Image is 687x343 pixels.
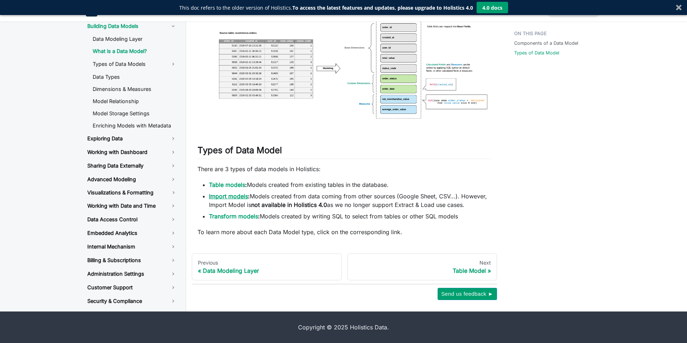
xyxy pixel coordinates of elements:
[198,267,336,274] div: Data Modeling Layer
[82,281,182,294] a: Customer Support
[209,181,247,188] strong: :
[192,253,497,281] nav: Docs pages
[82,241,182,253] a: Internal Mechanism
[87,84,182,95] a: Dimensions & Measures
[514,49,559,56] a: Types of Data Model
[82,160,182,172] a: Sharing Data Externally
[198,260,336,266] div: Previous
[198,228,491,236] p: To learn more about each Data Model type, click on the corresponding link.
[292,4,473,11] strong: To access the latest features and updates, please upgrade to Holistics 4.0
[209,193,248,200] a: Import models
[82,132,182,145] a: Exploring Data
[354,267,491,274] div: Table Model
[82,173,182,185] a: Advanced Modeling
[113,323,574,332] div: Copyright © 2025 Holistics Data.
[209,212,491,221] li: Models created by writing SQL to select from tables or other SQL models
[87,46,182,57] a: What is a Data Model?
[209,193,250,200] strong: :
[209,213,258,220] a: Transform models
[82,295,182,307] a: Security & Compliance
[198,145,491,159] h2: Types of Data Model
[441,289,493,299] span: Send us feedback ►
[82,200,182,212] a: Working with Date and Time
[209,181,245,188] a: Table models
[87,34,182,44] a: Data Modeling Layer
[179,4,473,11] div: This doc refers to the older version of Holistics.To access the latest features and updates, plea...
[87,120,182,131] a: Enriching Models with Metadata
[86,5,154,16] a: HolisticsHolistics Docs (3.0)
[82,20,182,32] a: Building Data Models
[198,165,491,173] p: There are 3 types of data models in Holistics:
[477,2,508,13] button: 4.0 docs
[198,10,491,132] img: 405776e-Data_Model_Explained_-_v2.png
[82,187,165,198] a: Visualizations & Formatting
[179,4,473,11] p: This doc refers to the older version of Holistics.
[438,288,497,300] button: Send us feedback ►
[514,40,578,47] a: Components of a Data Model
[347,253,497,281] a: NextTable Model
[82,227,182,239] a: Embedded Analytics
[354,260,491,266] div: Next
[209,192,491,209] li: Models created from data coming from other sources (Google Sheet, CSV...). However, Import Model ...
[82,213,182,226] a: Data Access Control
[82,254,182,266] a: Billing & Subscriptions
[87,58,182,70] a: Types of Data Models
[192,253,342,281] a: PreviousData Modeling Layer
[87,108,182,119] a: Model Storage Settings
[209,180,491,189] li: Models created from existing tables in the database.
[82,268,182,280] a: Administration Settings
[251,201,327,208] strong: not available in Holistics 4.0
[165,187,182,198] button: Toggle the collapsible sidebar category 'Visualizations & Formatting'
[209,213,260,220] strong: :
[87,96,182,107] a: Model Relationship
[87,72,182,82] a: Data Types
[82,146,182,158] a: Working with Dashboard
